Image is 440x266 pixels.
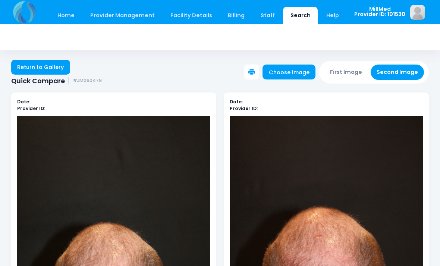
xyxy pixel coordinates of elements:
b: Date: [17,98,30,105]
button: First Image [324,65,368,80]
img: image [410,5,425,20]
a: Search [283,7,318,24]
button: Second Image [371,65,424,80]
a: Facility Details [163,7,220,24]
span: MillMed Provider ID: 101530 [354,6,405,17]
a: Home [50,7,82,24]
small: #JM060479 [73,78,102,84]
b: Date: [230,98,243,105]
a: Return to Gallery [11,60,70,75]
a: Help [319,7,346,24]
a: Billing [221,7,252,24]
b: Provider ID: [17,105,45,112]
a: Provider Management [83,7,162,24]
a: Staff [253,7,282,24]
a: Choose image [263,65,315,79]
span: Quick Compare [11,77,65,85]
b: Provider ID: [230,105,258,112]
